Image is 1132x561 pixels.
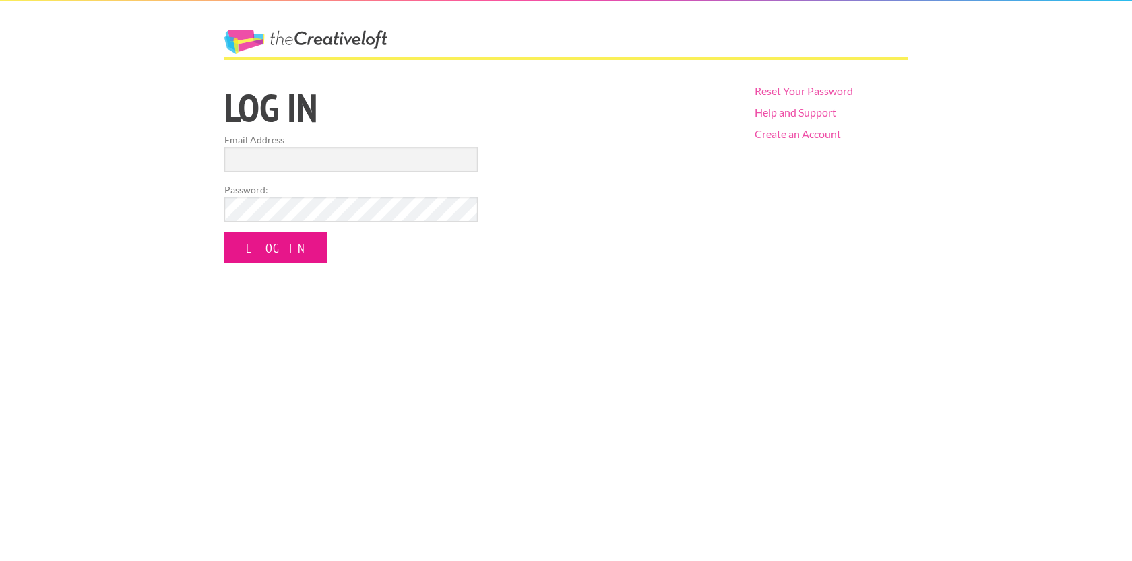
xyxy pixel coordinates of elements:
[755,106,836,119] a: Help and Support
[224,88,732,127] h1: Log in
[224,133,478,147] label: Email Address
[755,127,841,140] a: Create an Account
[224,232,327,263] input: Log In
[755,84,853,97] a: Reset Your Password
[224,30,387,54] a: The Creative Loft
[224,183,478,197] label: Password:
